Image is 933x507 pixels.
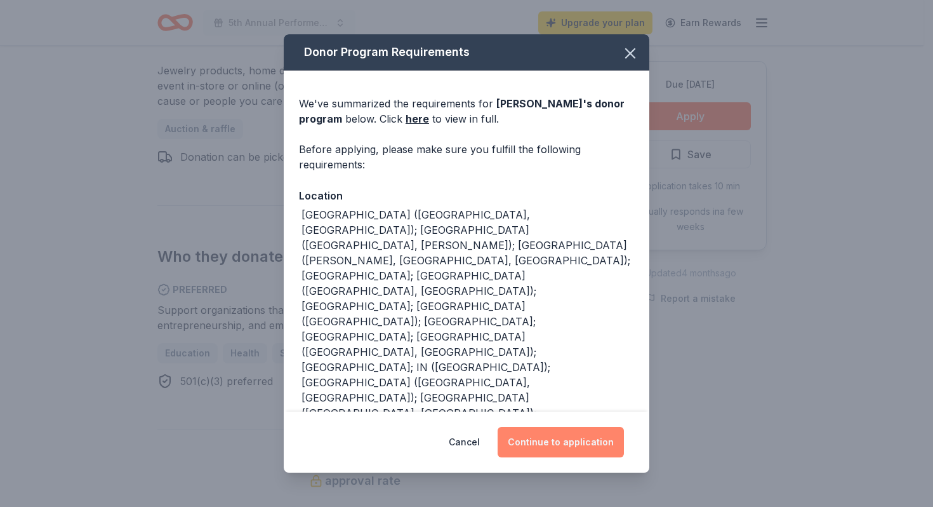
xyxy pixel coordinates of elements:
[299,96,634,126] div: We've summarized the requirements for below. Click to view in full.
[406,111,429,126] a: here
[449,427,480,457] button: Cancel
[284,34,649,71] div: Donor Program Requirements
[299,187,634,204] div: Location
[299,142,634,172] div: Before applying, please make sure you fulfill the following requirements:
[498,427,624,457] button: Continue to application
